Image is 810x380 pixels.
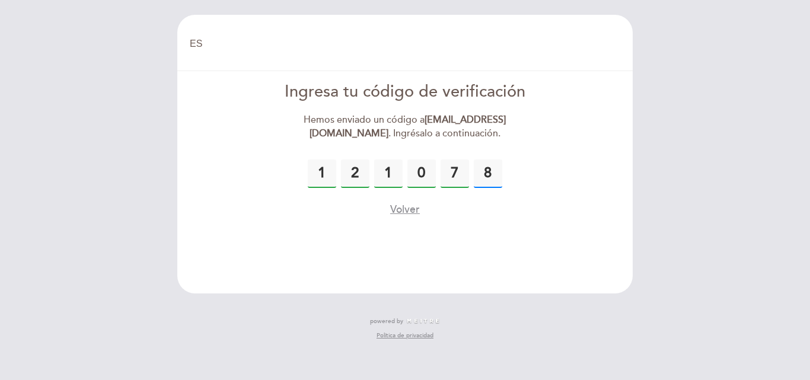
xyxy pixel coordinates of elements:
[374,159,403,188] input: 0
[370,317,440,325] a: powered by
[310,114,506,139] strong: [EMAIL_ADDRESS][DOMAIN_NAME]
[377,331,433,340] a: Política de privacidad
[308,159,336,188] input: 0
[474,159,502,188] input: 0
[370,317,403,325] span: powered by
[269,113,541,140] div: Hemos enviado un código a . Ingrésalo a continuación.
[406,318,440,324] img: MEITRE
[407,159,436,188] input: 0
[390,202,420,217] button: Volver
[341,159,369,188] input: 0
[441,159,469,188] input: 0
[269,81,541,104] div: Ingresa tu código de verificación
